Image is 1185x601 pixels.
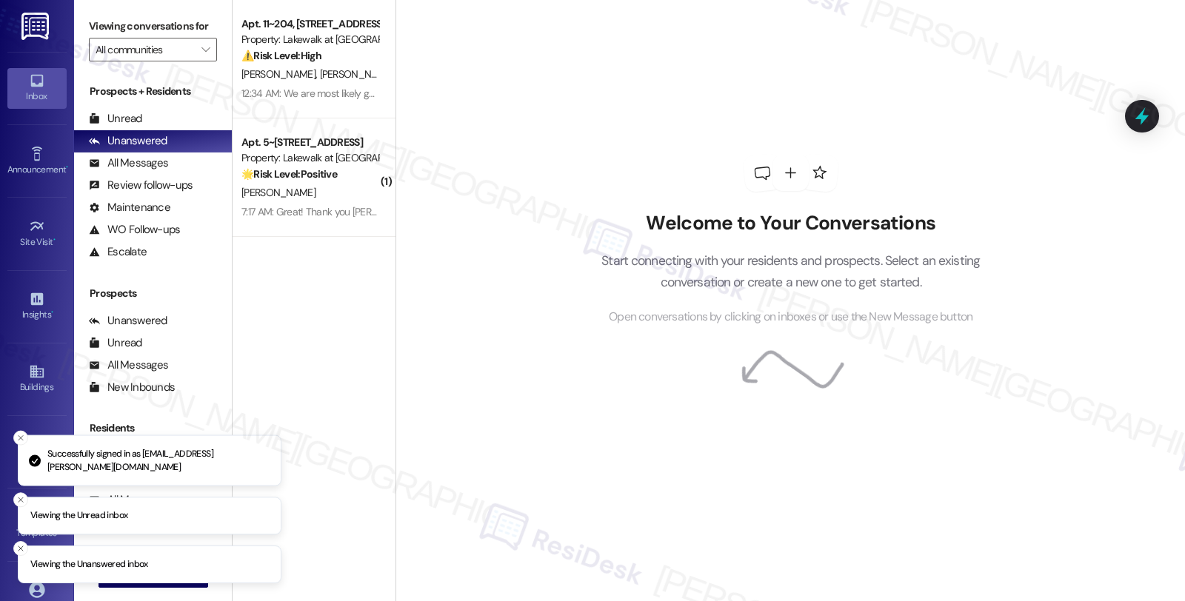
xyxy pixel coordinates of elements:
div: 12:34 AM: We are most likely going to stay. But we would like to get this pest issue handled. Eve... [241,87,948,100]
div: Residents [74,420,232,436]
span: • [66,162,68,172]
p: Successfully signed in as [EMAIL_ADDRESS][PERSON_NAME][DOMAIN_NAME] [47,448,269,474]
div: Unanswered [89,313,167,329]
img: ResiDesk Logo [21,13,52,40]
a: Site Visit • [7,214,67,254]
h2: Welcome to Your Conversations [579,212,1003,235]
a: Buildings [7,359,67,399]
div: Unread [89,335,142,351]
p: Viewing the Unread inbox [30,509,127,523]
span: [PERSON_NAME] [320,67,394,81]
span: [PERSON_NAME] [241,186,316,199]
div: Unanswered [89,133,167,149]
div: Prospects + Residents [74,84,232,99]
div: WO Follow-ups [89,222,180,238]
div: All Messages [89,357,168,373]
label: Viewing conversations for [89,15,217,38]
span: [PERSON_NAME] [241,67,320,81]
strong: ⚠️ Risk Level: High [241,49,321,62]
button: Close toast [13,431,28,446]
button: Close toast [13,492,28,507]
div: New Inbounds [89,380,175,395]
div: Apt. 11~204, [STREET_ADDRESS] [241,16,378,32]
div: 7:17 AM: Great! Thank you [PERSON_NAME] [241,205,427,218]
input: All communities [96,38,193,61]
i:  [201,44,210,56]
strong: 🌟 Risk Level: Positive [241,167,337,181]
span: • [51,307,53,318]
button: Close toast [13,541,28,556]
a: Leads [7,432,67,472]
div: Prospects [74,286,232,301]
div: Maintenance [89,200,170,215]
div: Escalate [89,244,147,260]
p: Start connecting with your residents and prospects. Select an existing conversation or create a n... [579,250,1003,292]
div: Unread [89,111,142,127]
div: Apt. 5~[STREET_ADDRESS] [241,135,378,150]
div: Property: Lakewalk at [GEOGRAPHIC_DATA] [241,32,378,47]
div: Property: Lakewalk at [GEOGRAPHIC_DATA] [241,150,378,166]
p: Viewing the Unanswered inbox [30,558,148,571]
a: Templates • [7,505,67,545]
a: Inbox [7,68,67,108]
span: • [53,235,56,245]
div: All Messages [89,155,168,171]
span: Open conversations by clicking on inboxes or use the New Message button [609,308,972,326]
a: Insights • [7,286,67,326]
div: Review follow-ups [89,178,193,193]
